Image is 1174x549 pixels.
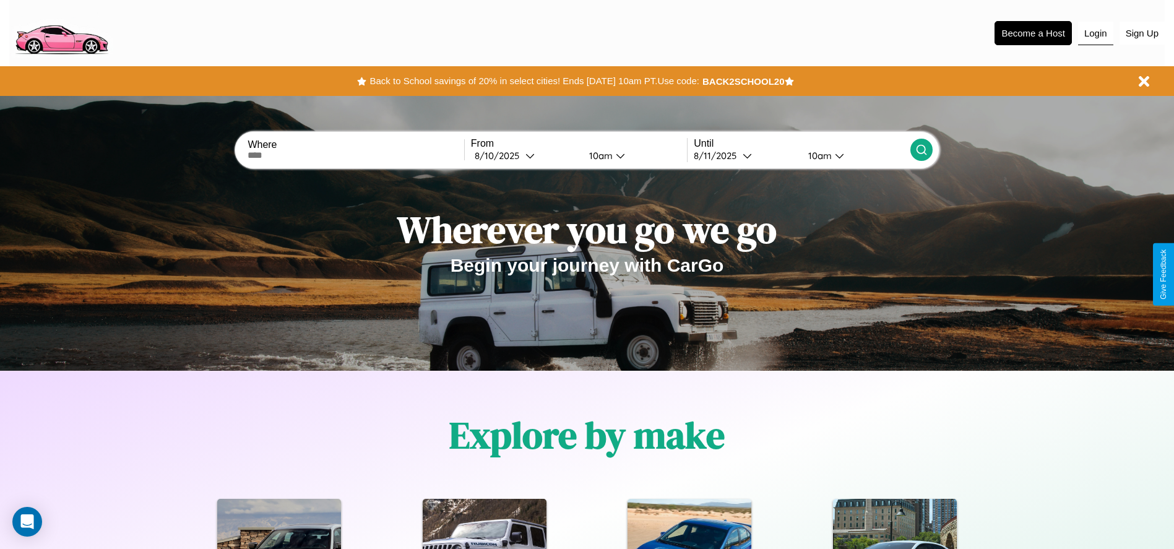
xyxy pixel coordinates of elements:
button: Sign Up [1120,22,1165,45]
button: 8/10/2025 [471,149,579,162]
button: Back to School savings of 20% in select cities! Ends [DATE] 10am PT.Use code: [366,72,702,90]
button: 10am [798,149,910,162]
label: Until [694,138,910,149]
b: BACK2SCHOOL20 [702,76,785,87]
div: 8 / 11 / 2025 [694,150,743,162]
button: 10am [579,149,688,162]
div: 8 / 10 / 2025 [475,150,525,162]
button: Become a Host [995,21,1072,45]
div: 10am [583,150,616,162]
label: Where [248,139,464,150]
label: From [471,138,687,149]
div: Open Intercom Messenger [12,507,42,537]
div: Give Feedback [1159,249,1168,300]
h1: Explore by make [449,410,725,460]
button: Login [1078,22,1113,45]
div: 10am [802,150,835,162]
img: logo [9,6,113,58]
